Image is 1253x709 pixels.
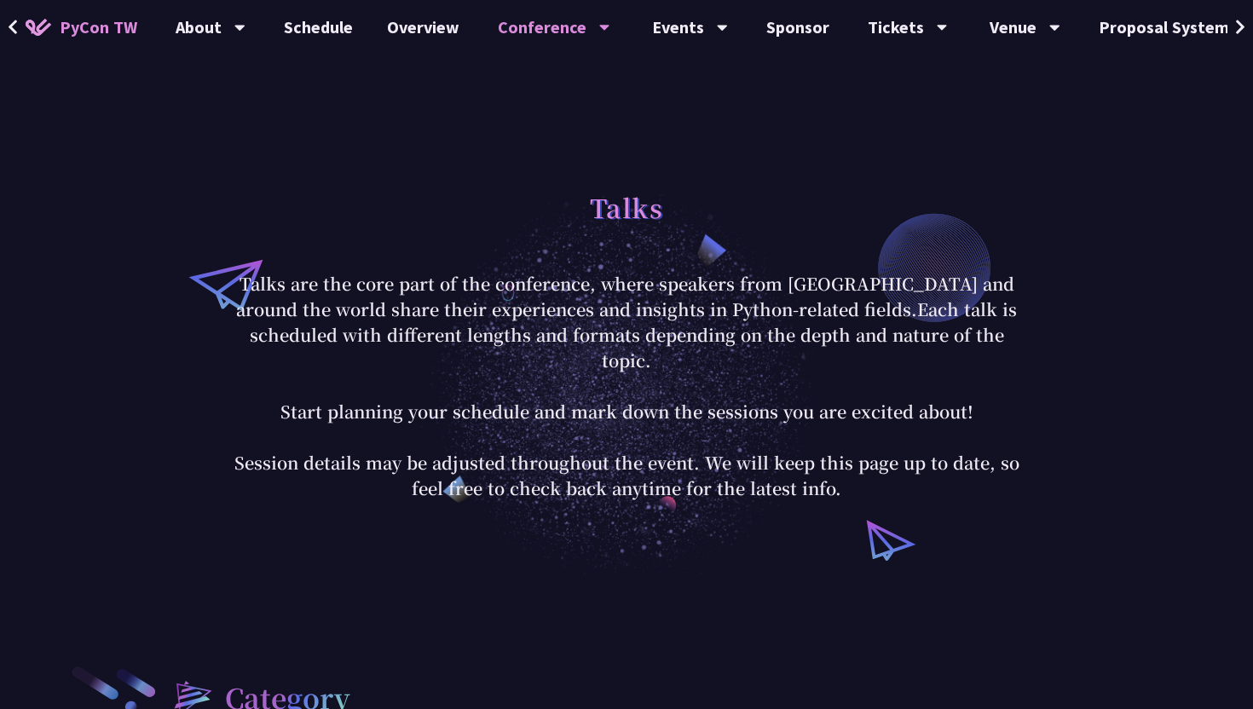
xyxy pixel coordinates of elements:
img: Home icon of PyCon TW 2025 [26,19,51,36]
h1: Talks [590,182,664,233]
span: PyCon TW [60,14,137,40]
a: PyCon TW [9,6,154,49]
p: Talks are the core part of the conference, where speakers from [GEOGRAPHIC_DATA] and around the w... [230,271,1023,501]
